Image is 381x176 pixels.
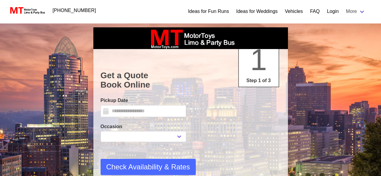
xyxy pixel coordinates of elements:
a: Login [327,8,339,15]
label: Occasion [101,123,186,130]
img: MotorToys Logo [8,6,45,15]
a: [PHONE_NUMBER] [49,5,100,17]
p: Step 1 of 3 [241,77,276,84]
span: 1 [250,43,267,76]
a: FAQ [310,8,320,15]
label: Pickup Date [101,97,186,104]
img: box_logo_brand.jpeg [145,27,236,49]
h1: Get a Quote Book Online [101,71,281,90]
button: Check Availability & Rates [101,159,196,175]
a: Vehicles [285,8,303,15]
a: Ideas for Weddings [236,8,278,15]
span: Check Availability & Rates [106,162,190,172]
a: More [342,5,369,17]
a: Ideas for Fun Runs [188,8,229,15]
